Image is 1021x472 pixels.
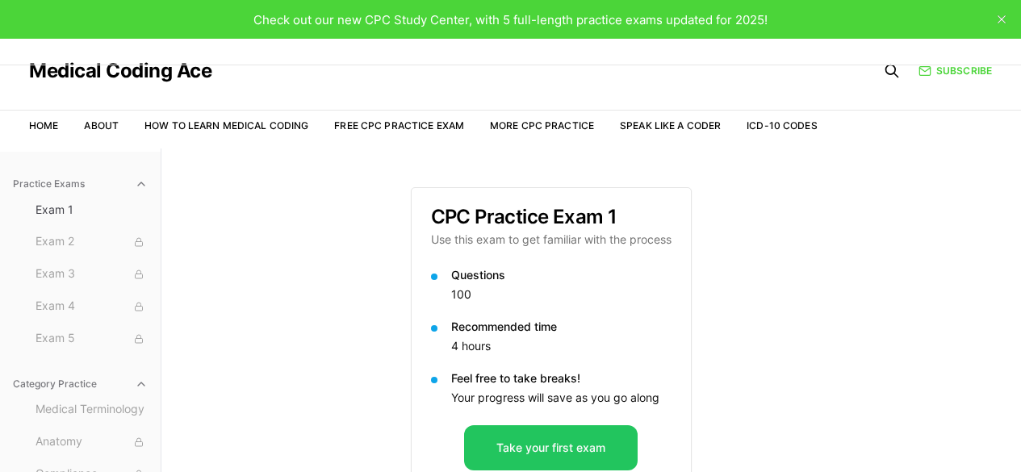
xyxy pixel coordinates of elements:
button: Anatomy [29,429,154,455]
button: Medical Terminology [29,397,154,423]
a: Home [29,119,58,132]
p: 4 hours [451,338,672,354]
p: Questions [451,267,672,283]
span: Check out our new CPC Study Center, with 5 full-length practice exams updated for 2025! [253,12,768,27]
button: Category Practice [6,371,154,397]
span: Exam 1 [36,202,148,218]
button: Exam 5 [29,326,154,352]
button: close [989,6,1015,32]
span: Exam 2 [36,233,148,251]
a: Speak Like a Coder [620,119,721,132]
span: Exam 3 [36,265,148,283]
p: 100 [451,286,672,303]
a: Subscribe [918,64,992,78]
p: Your progress will save as you go along [451,390,672,406]
button: Exam 4 [29,294,154,320]
a: More CPC Practice [490,119,594,132]
button: Take your first exam [464,425,638,470]
a: Medical Coding Ace [29,61,211,81]
p: Recommended time [451,319,672,335]
button: Exam 1 [29,197,154,223]
a: Free CPC Practice Exam [334,119,464,132]
span: Exam 5 [36,330,148,348]
button: Practice Exams [6,171,154,197]
button: Exam 3 [29,261,154,287]
span: Exam 4 [36,298,148,315]
a: ICD-10 Codes [747,119,817,132]
p: Feel free to take breaks! [451,370,672,386]
a: How to Learn Medical Coding [144,119,308,132]
a: About [84,119,119,132]
h3: CPC Practice Exam 1 [431,207,672,227]
p: Use this exam to get familiar with the process [431,232,672,248]
button: Exam 2 [29,229,154,255]
span: Medical Terminology [36,401,148,419]
span: Anatomy [36,433,148,451]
